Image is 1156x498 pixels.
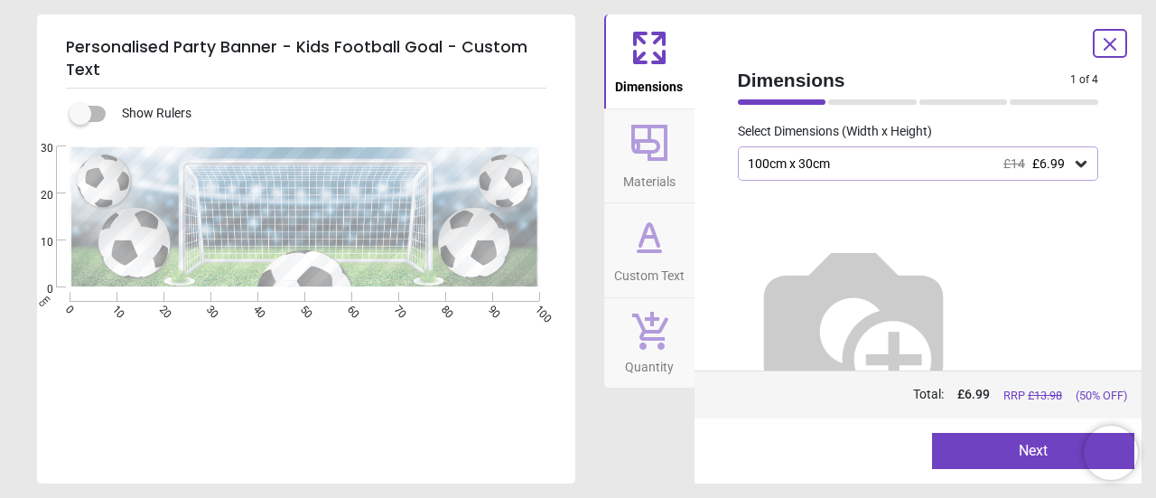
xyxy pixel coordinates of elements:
span: Dimensions [738,67,1071,93]
span: RRP [1003,388,1062,404]
button: Custom Text [604,203,695,297]
span: 10 [19,235,53,250]
button: Quantity [604,298,695,389]
label: Select Dimensions (Width x Height) [723,123,932,141]
img: Helper for size comparison [738,210,969,441]
span: 6.99 [965,387,990,401]
span: 30 [19,141,53,156]
span: 1 of 4 [1070,72,1098,88]
span: Quantity [625,350,674,377]
div: 100cm x 30cm [746,156,1073,172]
button: Next [932,433,1134,469]
span: £ 13.98 [1028,389,1062,402]
span: 20 [19,188,53,203]
iframe: Brevo live chat [1084,426,1138,480]
span: £ [957,386,990,404]
span: cm [35,293,51,309]
div: Total: [736,386,1128,404]
span: Dimensions [615,70,683,97]
span: (50% OFF) [1076,388,1127,404]
span: Materials [623,164,676,192]
span: Custom Text [614,258,685,286]
span: 0 [19,282,53,297]
h5: Personalised Party Banner - Kids Football Goal - Custom Text [66,29,546,89]
span: £14 [1003,156,1025,171]
div: Show Rulers [80,103,575,125]
button: Dimensions [604,14,695,108]
button: Materials [604,109,695,203]
span: £6.99 [1032,156,1065,171]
